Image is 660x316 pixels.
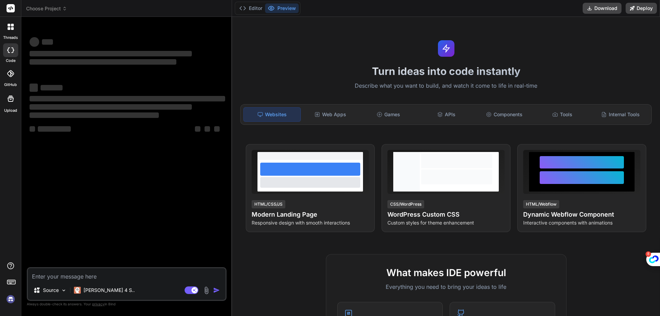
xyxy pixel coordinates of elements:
[236,81,656,90] p: Describe what you want to build, and watch it come to life in real-time
[214,126,220,132] span: ‌
[302,107,359,122] div: Web Apps
[92,302,104,306] span: privacy
[243,107,301,122] div: Websites
[27,301,227,307] p: Always double-check its answers. Your in Bind
[252,219,369,226] p: Responsive design with smooth interactions
[534,107,591,122] div: Tools
[523,200,559,208] div: HTML/Webflow
[30,112,159,118] span: ‌
[3,35,18,41] label: threads
[360,107,417,122] div: Games
[205,126,210,132] span: ‌
[252,210,369,219] h4: Modern Landing Page
[337,283,555,291] p: Everything you need to bring your ideas to life
[4,82,17,88] label: GitHub
[30,51,192,56] span: ‌
[626,3,657,14] button: Deploy
[6,58,15,64] label: code
[202,286,210,294] img: attachment
[4,108,17,113] label: Upload
[43,287,59,294] p: Source
[5,293,16,305] img: signin
[38,126,71,132] span: ‌
[337,265,555,280] h2: What makes IDE powerful
[387,200,424,208] div: CSS/WordPress
[30,126,35,132] span: ‌
[387,219,505,226] p: Custom styles for theme enhancement
[265,3,299,13] button: Preview
[476,107,533,122] div: Components
[30,37,39,47] span: ‌
[61,287,67,293] img: Pick Models
[42,39,53,45] span: ‌
[30,59,176,65] span: ‌
[41,85,63,90] span: ‌
[213,287,220,294] img: icon
[583,3,621,14] button: Download
[523,210,640,219] h4: Dynamic Webflow Component
[236,65,656,77] h1: Turn ideas into code instantly
[84,287,135,294] p: [PERSON_NAME] 4 S..
[418,107,475,122] div: APIs
[236,3,265,13] button: Editor
[252,200,285,208] div: HTML/CSS/JS
[74,287,81,294] img: Claude 4 Sonnet
[30,96,225,101] span: ‌
[387,210,505,219] h4: WordPress Custom CSS
[523,219,640,226] p: Interactive components with animations
[30,84,38,92] span: ‌
[26,5,67,12] span: Choose Project
[30,104,192,110] span: ‌
[195,126,200,132] span: ‌
[592,107,649,122] div: Internal Tools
